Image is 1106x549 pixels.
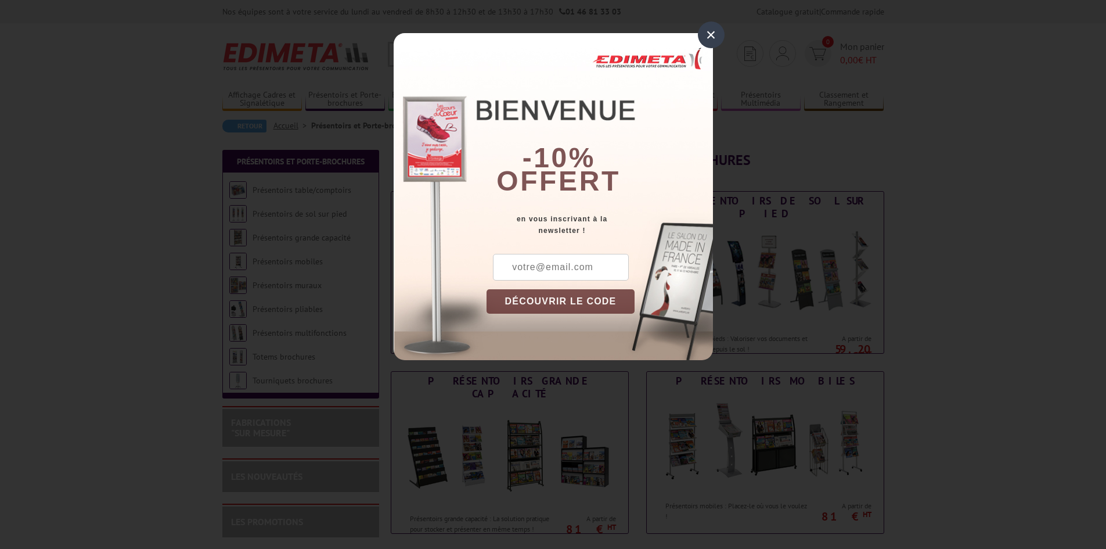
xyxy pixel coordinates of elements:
div: × [698,21,725,48]
button: DÉCOUVRIR LE CODE [487,289,635,314]
div: en vous inscrivant à la newsletter ! [487,213,713,236]
b: -10% [523,142,596,173]
input: votre@email.com [493,254,629,281]
font: offert [496,166,621,196]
